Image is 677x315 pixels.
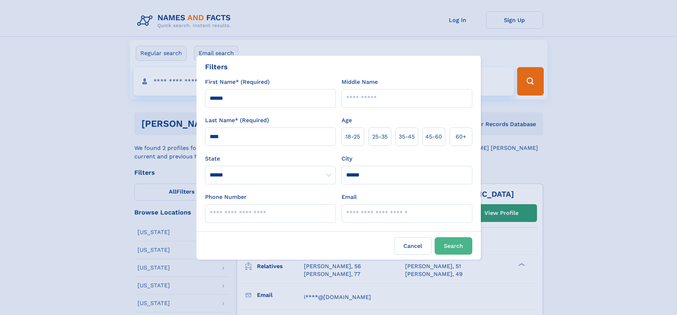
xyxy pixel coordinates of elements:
[345,132,360,141] span: 18‑25
[342,116,352,125] label: Age
[205,154,336,163] label: State
[205,116,269,125] label: Last Name* (Required)
[205,61,228,72] div: Filters
[456,132,466,141] span: 60+
[342,154,352,163] label: City
[394,237,432,255] label: Cancel
[372,132,388,141] span: 25‑35
[435,237,472,255] button: Search
[205,78,270,86] label: First Name* (Required)
[342,78,378,86] label: Middle Name
[342,193,357,201] label: Email
[425,132,442,141] span: 45‑60
[399,132,415,141] span: 35‑45
[205,193,247,201] label: Phone Number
